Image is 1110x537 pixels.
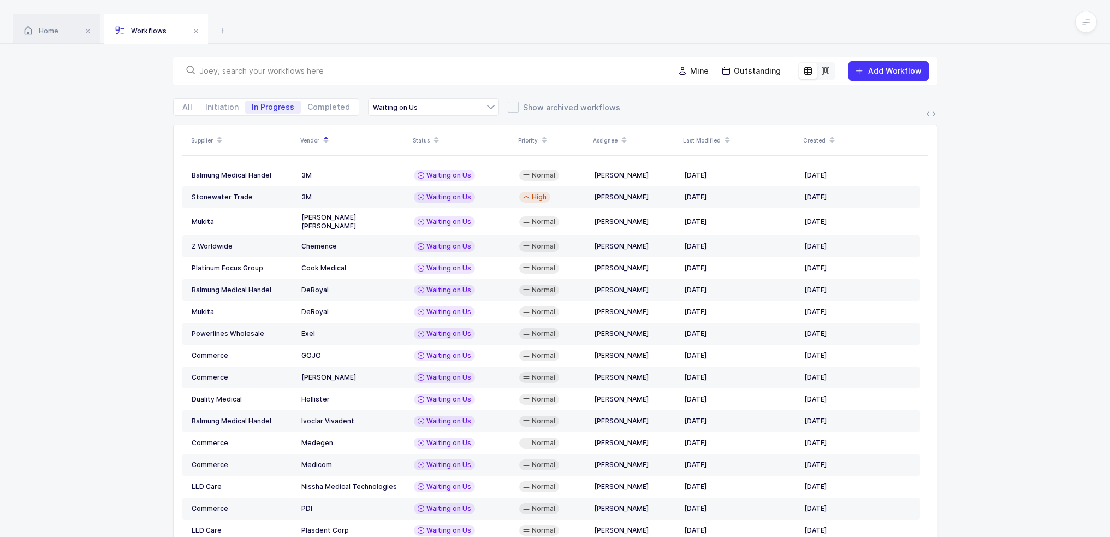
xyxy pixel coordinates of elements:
[426,351,471,360] span: Waiting on Us
[593,131,676,150] div: Assignee
[307,103,350,111] span: Completed
[192,351,293,360] div: Commerce
[532,286,555,294] span: Normal
[532,217,555,226] span: Normal
[205,103,239,111] span: Initiation
[519,102,620,113] span: Show archived workflows
[192,171,293,180] div: Balmung Medical Handel
[192,417,293,426] div: Balmung Medical Handel
[594,395,675,404] div: [PERSON_NAME]
[594,217,675,226] div: [PERSON_NAME]
[684,217,796,226] div: [DATE]
[594,504,675,513] div: [PERSON_NAME]
[426,439,471,447] span: Waiting on Us
[532,417,555,426] span: Normal
[426,171,471,180] span: Waiting on Us
[426,504,471,513] span: Waiting on Us
[594,482,675,491] div: [PERSON_NAME]
[301,242,405,251] div: Chemence
[192,504,293,513] div: Commerce
[683,131,797,150] div: Last Modified
[426,217,471,226] span: Waiting on Us
[532,308,555,316] span: Normal
[301,417,405,426] div: Ivoclar Vivadent
[426,373,471,382] span: Waiting on Us
[684,242,796,251] div: [DATE]
[192,242,293,251] div: Z Worldwide
[804,329,911,338] div: [DATE]
[426,308,471,316] span: Waiting on Us
[684,373,796,382] div: [DATE]
[192,217,293,226] div: Mukita
[804,526,911,535] div: [DATE]
[684,351,796,360] div: [DATE]
[532,171,555,180] span: Normal
[301,329,405,338] div: Exel
[301,373,405,382] div: [PERSON_NAME]
[804,373,911,382] div: [DATE]
[192,461,293,469] div: Commerce
[532,351,555,360] span: Normal
[868,66,922,75] span: Add Workflow
[804,439,911,447] div: [DATE]
[192,439,293,447] div: Commerce
[199,66,661,76] input: Joey, search your workflows here
[804,308,911,316] div: [DATE]
[301,482,405,491] div: Nissha Medical Technologies
[594,308,675,316] div: [PERSON_NAME]
[301,213,405,231] div: [PERSON_NAME] [PERSON_NAME]
[594,373,675,382] div: [PERSON_NAME]
[594,286,675,294] div: [PERSON_NAME]
[426,264,471,273] span: Waiting on Us
[804,417,911,426] div: [DATE]
[191,131,294,150] div: Supplier
[594,417,675,426] div: [PERSON_NAME]
[192,308,293,316] div: Mukita
[115,27,167,35] span: Workflows
[301,526,405,535] div: Plasdent Corp
[426,395,471,404] span: Waiting on Us
[532,373,555,382] span: Normal
[192,264,293,273] div: Platinum Focus Group
[301,286,405,294] div: DeRoyal
[684,482,796,491] div: [DATE]
[532,242,555,251] span: Normal
[532,461,555,469] span: Normal
[594,242,675,251] div: [PERSON_NAME]
[734,66,781,76] span: Outstanding
[301,461,405,469] div: Medicom
[532,395,555,404] span: Normal
[182,103,192,111] span: All
[804,264,911,273] div: [DATE]
[684,264,796,273] div: [DATE]
[192,193,293,202] div: Stonewater Trade
[426,461,471,469] span: Waiting on Us
[413,131,512,150] div: Status
[426,417,471,426] span: Waiting on Us
[532,504,555,513] span: Normal
[594,461,675,469] div: [PERSON_NAME]
[804,193,911,202] div: [DATE]
[532,482,555,491] span: Normal
[301,193,405,202] div: 3M
[301,264,405,273] div: Cook Medical
[301,308,405,316] div: DeRoyal
[532,193,547,202] span: High
[532,264,555,273] span: Normal
[301,171,405,180] div: 3M
[192,395,293,404] div: Duality Medical
[684,329,796,338] div: [DATE]
[690,66,709,76] span: Mine
[24,27,58,35] span: Home
[684,308,796,316] div: [DATE]
[192,373,293,382] div: Commerce
[192,482,293,491] div: LLD Care
[252,103,294,111] span: In Progress
[804,242,911,251] div: [DATE]
[532,526,555,535] span: Normal
[192,329,293,338] div: Powerlines Wholesale
[684,171,796,180] div: [DATE]
[518,131,586,150] div: Priority
[684,193,796,202] div: [DATE]
[301,351,405,360] div: GOJO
